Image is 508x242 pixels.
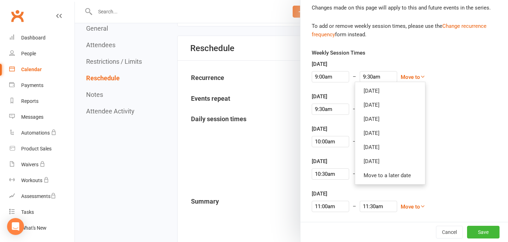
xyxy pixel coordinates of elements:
[353,202,356,211] div: –
[355,154,425,168] a: [DATE]
[312,157,327,166] label: [DATE]
[312,92,327,101] label: [DATE]
[9,204,74,220] a: Tasks
[9,93,74,109] a: Reports
[21,114,43,120] div: Messages
[355,140,425,154] a: [DATE]
[9,188,74,204] a: Assessments
[355,98,425,112] a: [DATE]
[21,225,47,231] div: What's New
[401,204,425,210] a: Move to
[21,162,38,167] div: Waivers
[353,73,356,81] div: –
[7,218,24,235] div: Open Intercom Messenger
[21,82,43,88] div: Payments
[21,35,46,41] div: Dashboard
[353,137,356,146] div: –
[312,4,497,12] div: Changes made on this page will apply to this and future events in the series.
[312,49,365,57] label: Weekly Session Times
[9,62,74,77] a: Calendar
[9,46,74,62] a: People
[9,220,74,236] a: What's New
[353,170,356,178] div: –
[21,209,34,215] div: Tasks
[21,193,56,199] div: Assessments
[9,30,74,46] a: Dashboard
[21,130,50,136] div: Automations
[9,109,74,125] a: Messages
[401,74,425,80] a: Move to
[21,146,52,151] div: Product Sales
[9,173,74,188] a: Workouts
[355,126,425,140] a: [DATE]
[355,84,425,98] a: [DATE]
[312,22,497,39] div: To add or remove weekly session times, please use the form instead.
[355,168,425,182] a: Move to a later date
[21,67,42,72] div: Calendar
[21,51,36,56] div: People
[21,98,38,104] div: Reports
[312,190,327,198] label: [DATE]
[353,105,356,113] div: –
[21,178,42,183] div: Workouts
[312,60,327,68] label: [DATE]
[355,112,425,126] a: [DATE]
[467,226,500,238] button: Save
[8,7,26,25] a: Clubworx
[9,77,74,93] a: Payments
[436,226,463,238] button: Cancel
[9,157,74,173] a: Waivers
[9,125,74,141] a: Automations
[312,125,327,133] label: [DATE]
[9,141,74,157] a: Product Sales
